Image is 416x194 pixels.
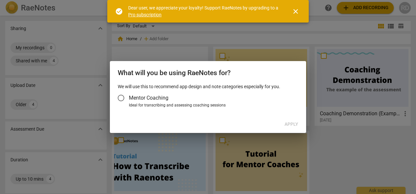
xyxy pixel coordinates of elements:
[288,4,303,19] button: Close
[129,94,168,102] span: Mentor Coaching
[292,8,300,15] span: close
[118,90,298,108] div: Account type
[118,69,298,77] h2: What will you be using RaeNotes for?
[128,5,280,18] div: Dear user, we appreciate your loyalty! Support RaeNotes by upgrading to a
[118,83,298,90] p: We will use this to recommend app design and note categories especially for you.
[115,8,123,15] span: check_circle
[129,103,296,108] div: Ideal for transcribing and assessing coaching sessions
[128,12,162,17] a: Pro subscription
